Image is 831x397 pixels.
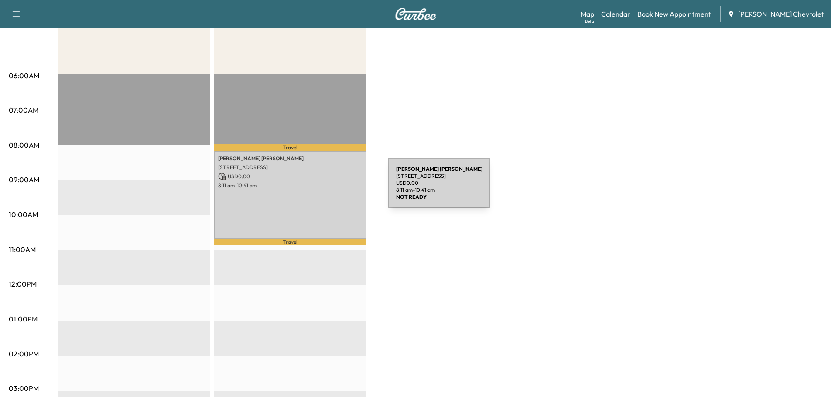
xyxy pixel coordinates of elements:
[218,164,362,171] p: [STREET_ADDRESS]
[9,349,39,359] p: 02:00PM
[218,173,362,180] p: USD 0.00
[214,239,366,245] p: Travel
[214,144,366,151] p: Travel
[9,140,39,150] p: 08:00AM
[637,9,711,19] a: Book New Appointment
[218,182,362,189] p: 8:11 am - 10:41 am
[585,18,594,24] div: Beta
[738,9,824,19] span: [PERSON_NAME] Chevrolet
[9,174,39,185] p: 09:00AM
[9,209,38,220] p: 10:00AM
[9,314,38,324] p: 01:00PM
[395,8,437,20] img: Curbee Logo
[9,105,38,115] p: 07:00AM
[9,70,39,81] p: 06:00AM
[9,383,39,394] p: 03:00PM
[9,244,36,255] p: 11:00AM
[601,9,630,19] a: Calendar
[218,155,362,162] p: [PERSON_NAME] [PERSON_NAME]
[9,279,37,289] p: 12:00PM
[581,9,594,19] a: MapBeta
